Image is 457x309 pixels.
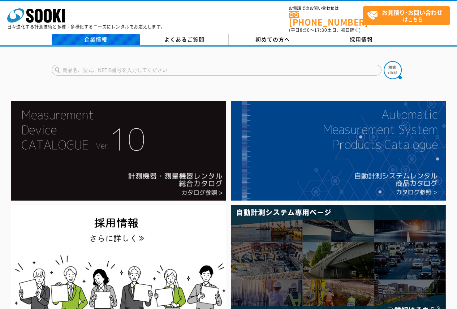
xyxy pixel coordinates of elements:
img: btn_search.png [384,61,402,79]
input: 商品名、型式、NETIS番号を入力してください [52,65,381,76]
a: よくあるご質問 [140,34,229,45]
span: はこちら [367,7,449,25]
a: お見積り･お問い合わせはこちら [363,6,450,25]
a: 初めての方へ [229,34,317,45]
span: 17:30 [314,27,327,33]
a: 企業情報 [52,34,140,45]
strong: お見積り･お問い合わせ [382,8,443,17]
span: 初めての方へ [255,35,290,43]
span: (平日 ～ 土日、祝日除く) [289,27,361,33]
p: 日々進化する計測技術と多種・多様化するニーズにレンタルでお応えします。 [7,25,165,29]
span: お電話でのお問い合わせは [289,6,363,10]
img: 自動計測システムカタログ [231,101,446,201]
span: 8:50 [300,27,310,33]
a: [PHONE_NUMBER] [289,11,363,26]
img: Catalog Ver10 [11,101,226,201]
a: 採用情報 [317,34,406,45]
